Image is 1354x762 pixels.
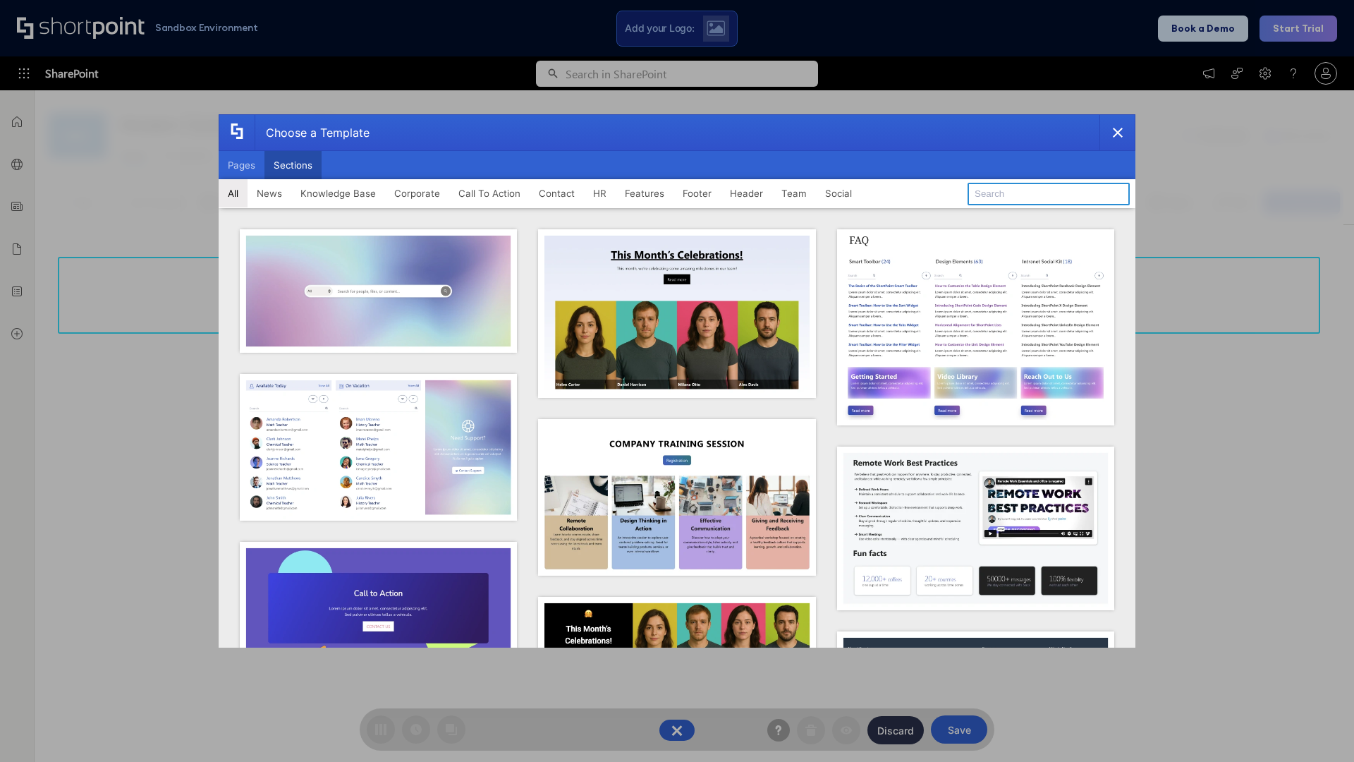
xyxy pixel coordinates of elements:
[385,179,449,207] button: Corporate
[219,114,1135,648] div: template selector
[530,179,584,207] button: Contact
[816,179,861,207] button: Social
[968,183,1130,205] input: Search
[219,179,248,207] button: All
[616,179,673,207] button: Features
[721,179,772,207] button: Header
[1283,694,1354,762] iframe: Chat Widget
[449,179,530,207] button: Call To Action
[673,179,721,207] button: Footer
[772,179,816,207] button: Team
[255,115,370,150] div: Choose a Template
[219,151,264,179] button: Pages
[264,151,322,179] button: Sections
[248,179,291,207] button: News
[291,179,385,207] button: Knowledge Base
[584,179,616,207] button: HR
